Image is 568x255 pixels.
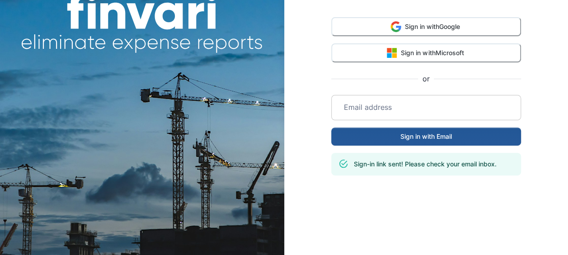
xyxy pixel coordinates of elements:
[354,156,497,173] div: Sign-in link sent! Please check your email inbox.
[331,127,521,146] button: Sign in with Email
[331,17,521,36] button: Sign in withGoogle
[418,73,434,84] span: or
[331,43,521,62] button: Sign in withMicrosoft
